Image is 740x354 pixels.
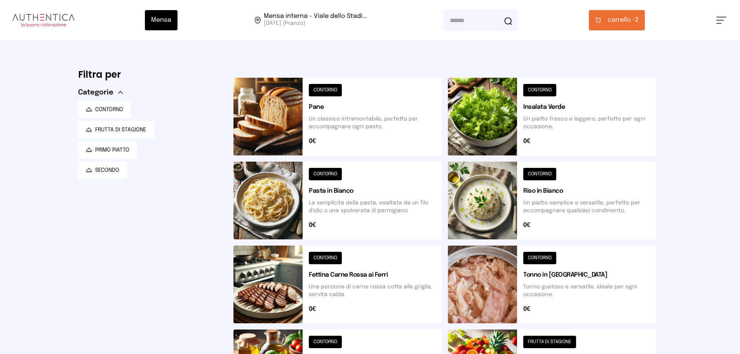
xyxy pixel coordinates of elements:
[78,141,137,159] button: PRIMO PIATTO
[264,13,367,27] span: Viale dello Stadio, 77, 05100 Terni TR, Italia
[78,162,127,179] button: SECONDO
[78,101,131,118] button: CONTORNO
[608,16,639,25] span: 2
[78,87,113,98] span: Categorie
[145,10,178,30] button: Mensa
[95,166,119,174] span: SECONDO
[608,16,635,25] span: carrello •
[78,87,123,98] button: Categorie
[264,19,367,27] span: [DATE] (Pranzo)
[12,14,75,26] img: logo.8f33a47.png
[78,121,154,138] button: FRUTTA DI STAGIONE
[95,126,146,134] span: FRUTTA DI STAGIONE
[95,146,129,154] span: PRIMO PIATTO
[95,106,123,113] span: CONTORNO
[589,10,645,30] button: carrello •2
[78,68,221,81] h6: Filtra per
